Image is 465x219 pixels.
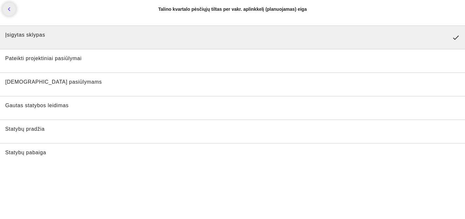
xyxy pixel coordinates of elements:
[5,150,46,155] span: Statybų pabaiga
[452,34,460,42] i: done
[5,5,13,13] i: chevron_left
[5,79,102,85] span: [DEMOGRAPHIC_DATA] pasiūlymams
[5,103,69,108] span: Gautas statybos leidimas
[5,56,82,61] span: Pateikti projektiniai pasiūlymai
[5,32,45,38] span: Įsigytas sklypas
[5,126,45,132] span: Statybų pradžia
[3,3,16,16] a: chevron_left
[158,6,307,12] div: Talino kvartalo pėsčiųjų tiltas per vakr. aplinkkelį (planuojamas) eiga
